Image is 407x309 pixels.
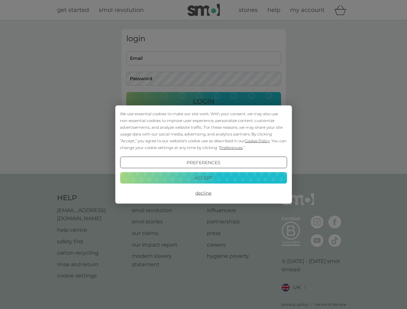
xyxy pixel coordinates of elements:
[120,187,287,199] button: Decline
[219,145,243,150] span: Preferences
[245,138,270,143] span: Cookie Policy
[115,106,292,204] div: Cookie Consent Prompt
[120,157,287,168] button: Preferences
[120,172,287,183] button: Accept
[120,110,287,151] div: We use essential cookies to make our site work. With your consent, we may also use non-essential ...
